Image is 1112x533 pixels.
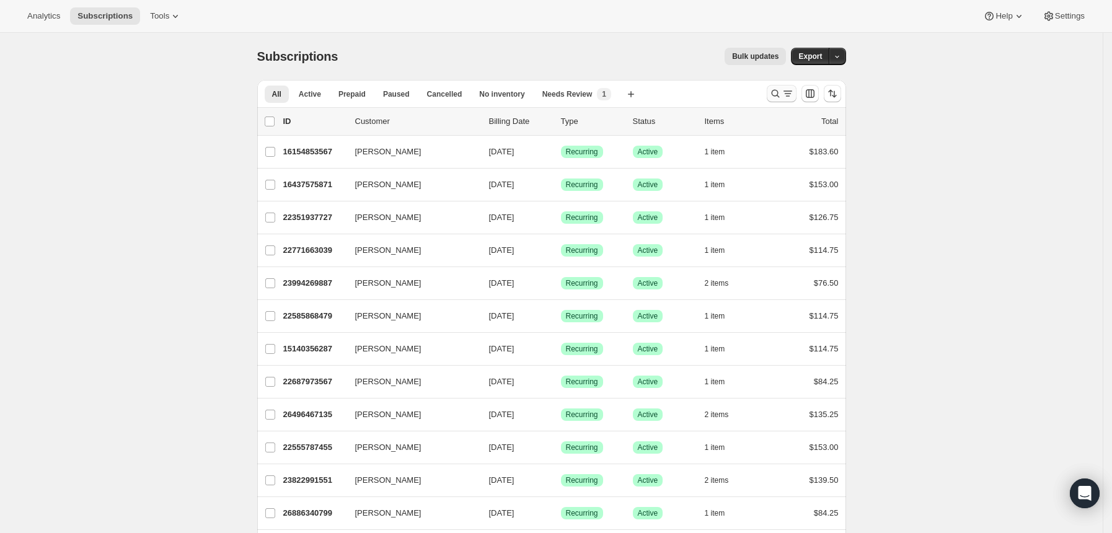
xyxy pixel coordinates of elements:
[489,245,514,255] span: [DATE]
[566,147,598,157] span: Recurring
[355,115,479,128] p: Customer
[77,11,133,21] span: Subscriptions
[705,377,725,387] span: 1 item
[283,441,345,454] p: 22555787455
[705,410,729,420] span: 2 items
[348,175,472,195] button: [PERSON_NAME]
[283,376,345,388] p: 22687973567
[638,245,658,255] span: Active
[272,89,281,99] span: All
[810,180,839,189] span: $153.00
[1055,11,1085,21] span: Settings
[995,11,1012,21] span: Help
[283,244,345,257] p: 22771663039
[566,508,598,518] span: Recurring
[705,439,739,456] button: 1 item
[821,115,838,128] p: Total
[489,213,514,222] span: [DATE]
[489,377,514,386] span: [DATE]
[566,180,598,190] span: Recurring
[283,211,345,224] p: 22351937727
[355,244,421,257] span: [PERSON_NAME]
[283,307,839,325] div: 22585868479[PERSON_NAME][DATE]SuccessRecurringSuccessActive1 item$114.75
[348,438,472,457] button: [PERSON_NAME]
[705,344,725,354] span: 1 item
[705,508,725,518] span: 1 item
[479,89,524,99] span: No inventory
[283,242,839,259] div: 22771663039[PERSON_NAME][DATE]SuccessRecurringSuccessActive1 item$114.75
[489,180,514,189] span: [DATE]
[283,275,839,292] div: 23994269887[PERSON_NAME][DATE]SuccessRecurringSuccessActive2 items$76.50
[638,475,658,485] span: Active
[705,340,739,358] button: 1 item
[705,143,739,161] button: 1 item
[348,208,472,227] button: [PERSON_NAME]
[348,405,472,425] button: [PERSON_NAME]
[348,372,472,392] button: [PERSON_NAME]
[27,11,60,21] span: Analytics
[348,240,472,260] button: [PERSON_NAME]
[283,373,839,390] div: 22687973567[PERSON_NAME][DATE]SuccessRecurringSuccessActive1 item$84.25
[705,373,739,390] button: 1 item
[810,213,839,222] span: $126.75
[638,377,658,387] span: Active
[566,475,598,485] span: Recurring
[566,213,598,222] span: Recurring
[705,275,743,292] button: 2 items
[348,339,472,359] button: [PERSON_NAME]
[705,307,739,325] button: 1 item
[824,85,841,102] button: Sort the results
[338,89,366,99] span: Prepaid
[810,245,839,255] span: $114.75
[283,115,345,128] p: ID
[561,115,623,128] div: Type
[638,278,658,288] span: Active
[1035,7,1092,25] button: Settings
[355,507,421,519] span: [PERSON_NAME]
[355,474,421,487] span: [PERSON_NAME]
[602,89,606,99] span: 1
[638,180,658,190] span: Active
[283,504,839,522] div: 26886340799[PERSON_NAME][DATE]SuccessRecurringSuccessActive1 item$84.25
[705,242,739,259] button: 1 item
[801,85,819,102] button: Customize table column order and visibility
[798,51,822,61] span: Export
[489,508,514,518] span: [DATE]
[705,180,725,190] span: 1 item
[566,443,598,452] span: Recurring
[489,147,514,156] span: [DATE]
[489,115,551,128] p: Billing Date
[705,472,743,489] button: 2 items
[348,306,472,326] button: [PERSON_NAME]
[283,340,839,358] div: 15140356287[PERSON_NAME][DATE]SuccessRecurringSuccessActive1 item$114.75
[70,7,140,25] button: Subscriptions
[283,439,839,456] div: 22555787455[PERSON_NAME][DATE]SuccessRecurringSuccessActive1 item$153.00
[348,142,472,162] button: [PERSON_NAME]
[489,410,514,419] span: [DATE]
[355,343,421,355] span: [PERSON_NAME]
[638,410,658,420] span: Active
[283,115,839,128] div: IDCustomerBilling DateTypeStatusItemsTotal
[638,443,658,452] span: Active
[705,147,725,157] span: 1 item
[976,7,1032,25] button: Help
[283,406,839,423] div: 26496467135[PERSON_NAME][DATE]SuccessRecurringSuccessActive2 items$135.25
[283,277,345,289] p: 23994269887
[283,474,345,487] p: 23822991551
[355,178,421,191] span: [PERSON_NAME]
[1070,478,1100,508] div: Open Intercom Messenger
[621,86,641,103] button: Create new view
[566,278,598,288] span: Recurring
[283,472,839,489] div: 23822991551[PERSON_NAME][DATE]SuccessRecurringSuccessActive2 items$139.50
[348,503,472,523] button: [PERSON_NAME]
[638,508,658,518] span: Active
[283,310,345,322] p: 22585868479
[638,344,658,354] span: Active
[791,48,829,65] button: Export
[355,146,421,158] span: [PERSON_NAME]
[299,89,321,99] span: Active
[283,507,345,519] p: 26886340799
[489,344,514,353] span: [DATE]
[732,51,779,61] span: Bulk updates
[355,211,421,224] span: [PERSON_NAME]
